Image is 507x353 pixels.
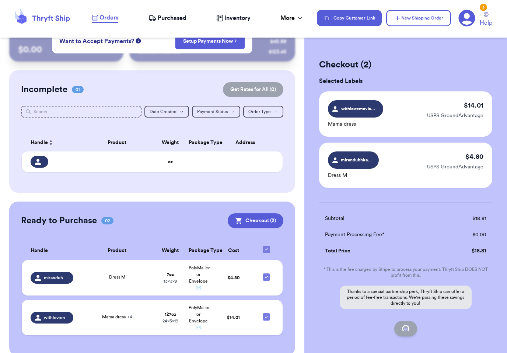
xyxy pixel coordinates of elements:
[167,272,174,277] strong: 7 oz
[328,120,383,128] p: Mama dress
[227,315,240,320] span: $ 14.01
[175,34,245,49] button: Setup Payments Now
[224,14,251,22] span: Inventory
[72,86,84,93] span: 01
[319,210,445,227] td: Subtotal
[243,106,283,118] button: Order Type
[148,14,186,22] a: Purchased
[158,14,186,22] span: Purchased
[458,10,475,27] a: 5
[109,275,125,279] span: Dress M
[21,84,67,95] h2: Incomplete
[228,213,283,228] button: Checkout (2)
[269,48,286,56] div: $ 123.45
[427,163,483,171] p: USPS GroundAdvantage
[18,44,115,56] p: $ 0.00
[212,241,254,260] th: Cost
[480,4,487,11] div: 5
[328,172,379,179] p: Dress M
[48,138,54,147] button: Sort ascending
[21,215,97,227] h2: Ready to Purchase
[341,105,376,112] span: withlovemaviscloset
[248,109,271,114] span: Order Type
[156,134,184,151] th: Weight
[31,247,48,255] span: Handle
[156,241,184,260] th: Weight
[21,106,141,118] input: Search
[223,82,283,97] button: Get Rates for All (0)
[44,315,69,321] span: withlovemaviscloset
[319,266,492,278] p: * This is the fee charged by Stripe to process your payment. Thryft Ship DOES NOT profit from this.
[319,77,492,85] h3: Selected Labels
[319,227,445,243] td: Payment Processing Fee*
[150,109,176,114] span: Date Created
[319,243,445,259] td: Total Price
[127,315,132,319] span: + 4
[464,100,483,111] p: $ 14.01
[183,38,237,45] a: Setup Payments Now
[165,312,176,317] strong: 127 oz
[78,134,156,151] th: Product
[317,10,382,26] button: Copy Customer Link
[445,210,492,227] td: $ 18.81
[216,14,251,22] a: Inventory
[280,14,304,22] div: More
[162,319,178,323] span: 24 x 3 x 19
[270,38,286,45] div: $ 45.99
[184,134,212,151] th: Package Type
[164,279,177,283] span: 13 x 3 x 9
[197,109,228,114] span: Payment Status
[192,106,240,118] button: Payment Status
[340,286,472,309] p: Thanks to a special partnership perk, Thryft Ship can offer a period of fee-free transactions. We...
[31,139,48,147] span: Handle
[386,10,451,26] button: New Shipping Order
[168,160,173,164] strong: oz
[445,227,492,243] td: $ 0.00
[101,217,113,224] span: 02
[184,241,212,260] th: Package Type
[319,59,492,71] h2: Checkout ( 2 )
[341,157,373,163] span: miranduhhkayy
[228,276,239,280] span: $ 4.80
[92,13,118,23] a: Orders
[189,305,210,330] span: PolyMailer or Envelope ✉️
[445,243,492,259] td: $ 18.81
[59,37,134,46] span: Want to Accept Payments?
[212,134,282,151] th: Address
[99,13,118,22] span: Orders
[44,275,69,281] span: miranduhhkayy
[144,106,189,118] button: Date Created
[78,241,156,260] th: Product
[480,18,492,27] span: Help
[465,151,483,162] p: $ 4.80
[427,112,483,119] p: USPS GroundAdvantage
[189,266,210,290] span: PolyMailer or Envelope ✉️
[102,315,132,319] span: Mama dress
[480,12,492,27] a: Help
